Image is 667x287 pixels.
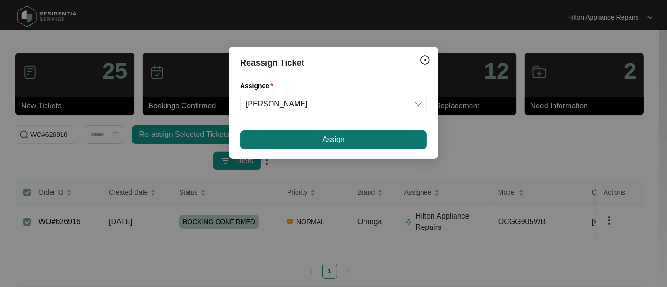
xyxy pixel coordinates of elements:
[240,130,427,149] button: Assign
[240,56,427,69] div: Reassign Ticket
[417,53,432,68] button: Close
[419,54,431,66] img: closeCircle
[240,81,277,91] label: Assignee
[246,95,421,113] span: Evan
[322,134,345,145] span: Assign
